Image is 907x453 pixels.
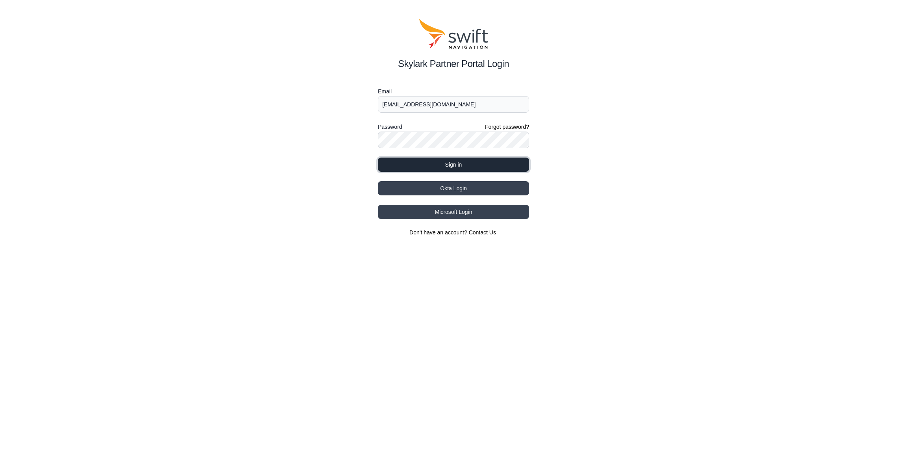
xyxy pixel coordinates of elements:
button: Microsoft Login [378,205,529,219]
a: Forgot password? [485,123,529,131]
button: Sign in [378,158,529,172]
h2: Skylark Partner Portal Login [378,57,529,71]
button: Okta Login [378,181,529,195]
label: Password [378,122,402,132]
section: Don't have an account? [378,228,529,236]
a: Contact Us [469,229,496,236]
label: Email [378,87,529,96]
